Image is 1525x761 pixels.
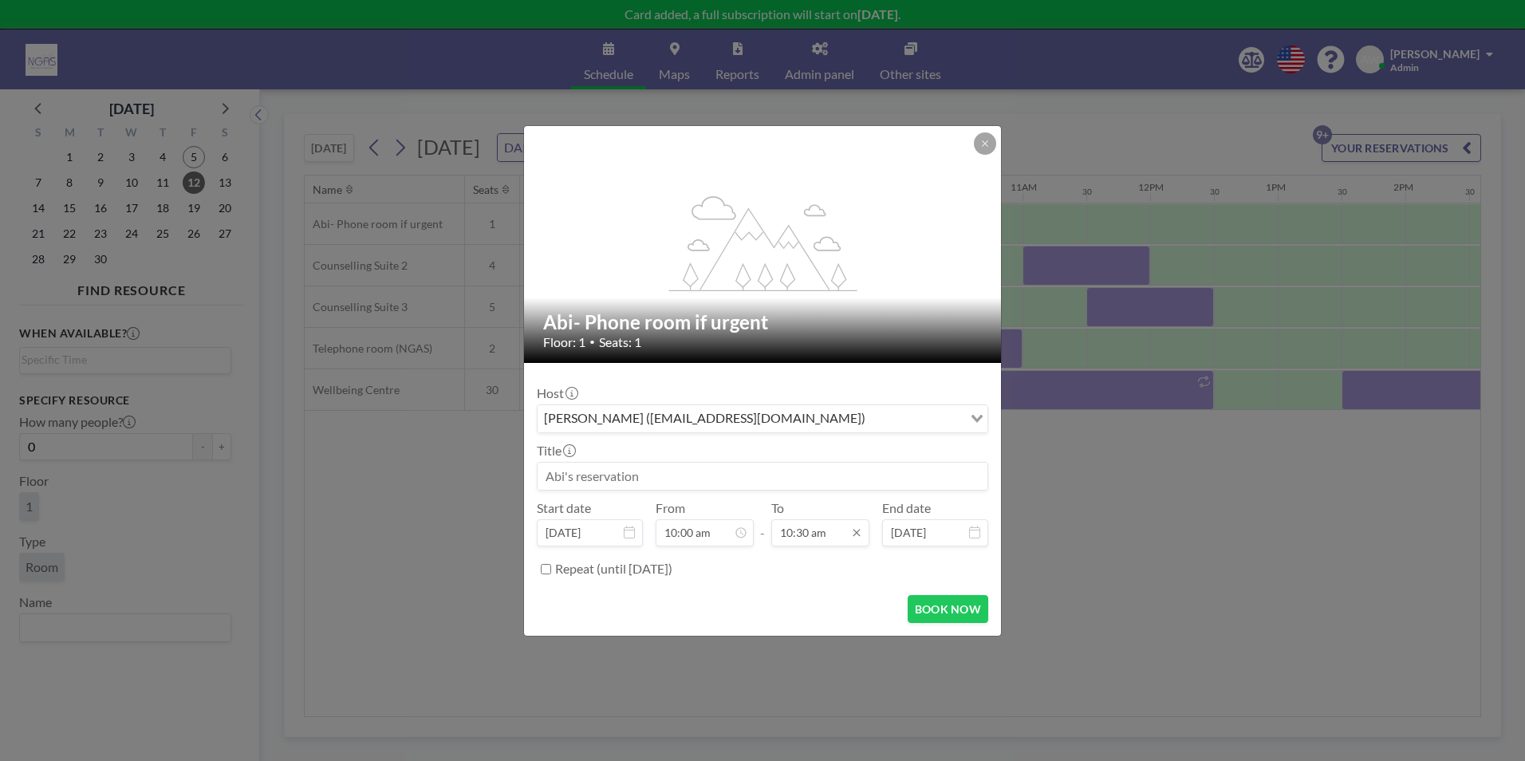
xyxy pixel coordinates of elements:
[908,595,988,623] button: BOOK NOW
[882,500,931,516] label: End date
[669,195,857,290] g: flex-grow: 1.2;
[538,405,987,432] div: Search for option
[555,561,672,577] label: Repeat (until [DATE])
[760,506,765,541] span: -
[538,463,987,490] input: Abi's reservation
[870,408,961,429] input: Search for option
[771,500,784,516] label: To
[543,310,983,334] h2: Abi- Phone room if urgent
